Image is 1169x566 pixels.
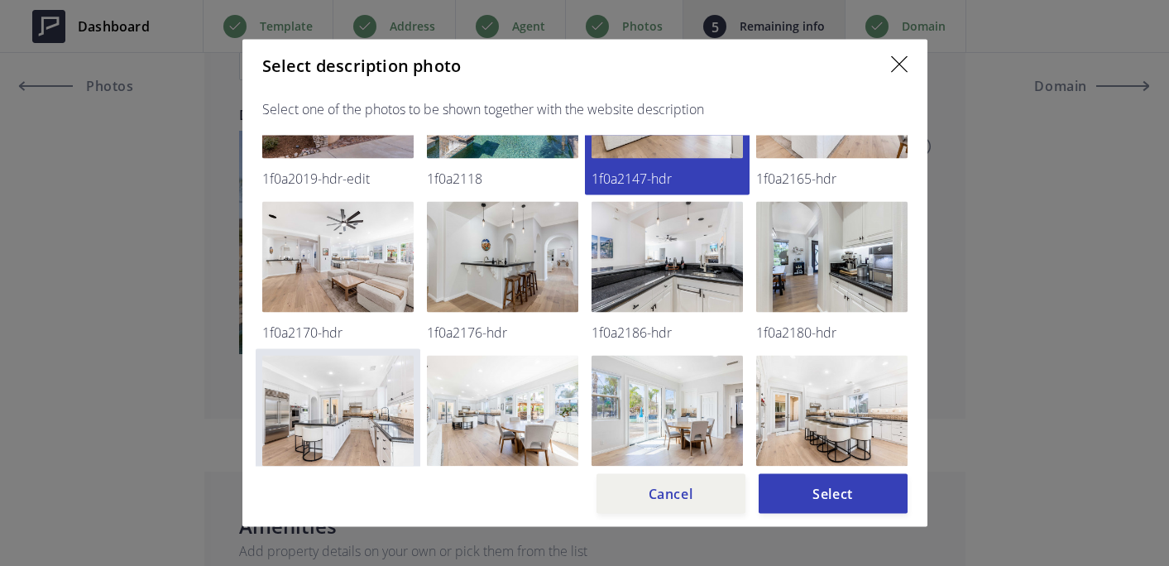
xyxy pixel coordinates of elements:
[596,474,745,514] button: Cancel
[592,169,743,189] p: 1f0a2147-hdr
[427,169,578,189] p: 1f0a2118
[262,169,414,189] p: 1f0a2019-hdr-edit
[891,55,908,72] img: close
[759,474,908,514] button: Select
[262,56,462,76] h5: Select description photo
[427,323,578,343] p: 1f0a2176-hdr
[756,323,908,343] p: 1f0a2180-hdr
[262,99,908,119] p: Select one of the photos to be shown together with the website description
[262,323,414,343] p: 1f0a2170-hdr
[756,169,908,189] p: 1f0a2165-hdr
[592,323,743,343] p: 1f0a2186-hdr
